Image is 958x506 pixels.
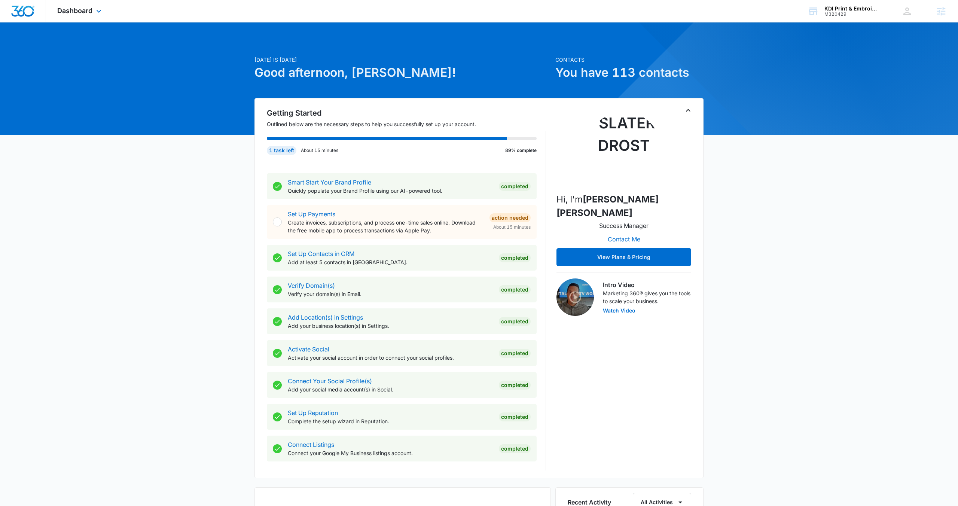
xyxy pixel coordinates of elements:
[254,56,551,64] p: [DATE] is [DATE]
[288,441,334,448] a: Connect Listings
[288,258,493,266] p: Add at least 5 contacts in [GEOGRAPHIC_DATA].
[493,224,531,231] span: About 15 minutes
[21,12,37,18] div: v 4.0.25
[288,250,354,257] a: Set Up Contacts in CRM
[288,314,363,321] a: Add Location(s) in Settings
[267,107,546,119] h2: Getting Started
[499,444,531,453] div: Completed
[499,349,531,358] div: Completed
[288,290,493,298] p: Verify your domain(s) in Email.
[267,146,296,155] div: 1 task left
[288,409,338,417] a: Set Up Reputation
[254,64,551,82] h1: Good afternoon, [PERSON_NAME]!
[267,120,546,128] p: Outlined below are the necessary steps to help you successfully set up your account.
[824,12,879,17] div: account id
[12,19,18,25] img: website_grey.svg
[19,19,82,25] div: Domain: [DOMAIN_NAME]
[288,322,493,330] p: Add your business location(s) in Settings.
[555,56,704,64] p: Contacts
[556,278,594,316] img: Intro Video
[12,12,18,18] img: logo_orange.svg
[288,377,372,385] a: Connect Your Social Profile(s)
[499,285,531,294] div: Completed
[603,280,691,289] h3: Intro Video
[288,354,493,362] p: Activate your social account in order to connect your social profiles.
[83,44,126,49] div: Keywords by Traffic
[499,412,531,421] div: Completed
[499,182,531,191] div: Completed
[499,381,531,390] div: Completed
[301,147,338,154] p: About 15 minutes
[556,248,691,266] button: View Plans & Pricing
[556,193,691,220] p: Hi, I'm
[57,7,92,15] span: Dashboard
[599,221,649,230] p: Success Manager
[288,219,483,234] p: Create invoices, subscriptions, and process one-time sales online. Download the free mobile app t...
[600,230,648,248] button: Contact Me
[684,106,693,115] button: Toggle Collapse
[74,43,80,49] img: tab_keywords_by_traffic_grey.svg
[555,64,704,82] h1: You have 113 contacts
[288,345,329,353] a: Activate Social
[288,449,493,457] p: Connect your Google My Business listings account.
[499,253,531,262] div: Completed
[28,44,67,49] div: Domain Overview
[586,112,661,187] img: Slater Drost
[288,210,335,218] a: Set Up Payments
[824,6,879,12] div: account name
[288,417,493,425] p: Complete the setup wizard in Reputation.
[603,308,635,313] button: Watch Video
[603,289,691,305] p: Marketing 360® gives you the tools to scale your business.
[556,194,659,218] strong: [PERSON_NAME] [PERSON_NAME]
[20,43,26,49] img: tab_domain_overview_orange.svg
[499,317,531,326] div: Completed
[505,147,537,154] p: 89% complete
[288,187,493,195] p: Quickly populate your Brand Profile using our AI-powered tool.
[288,179,371,186] a: Smart Start Your Brand Profile
[288,282,335,289] a: Verify Domain(s)
[288,385,493,393] p: Add your social media account(s) in Social.
[489,213,531,222] div: Action Needed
